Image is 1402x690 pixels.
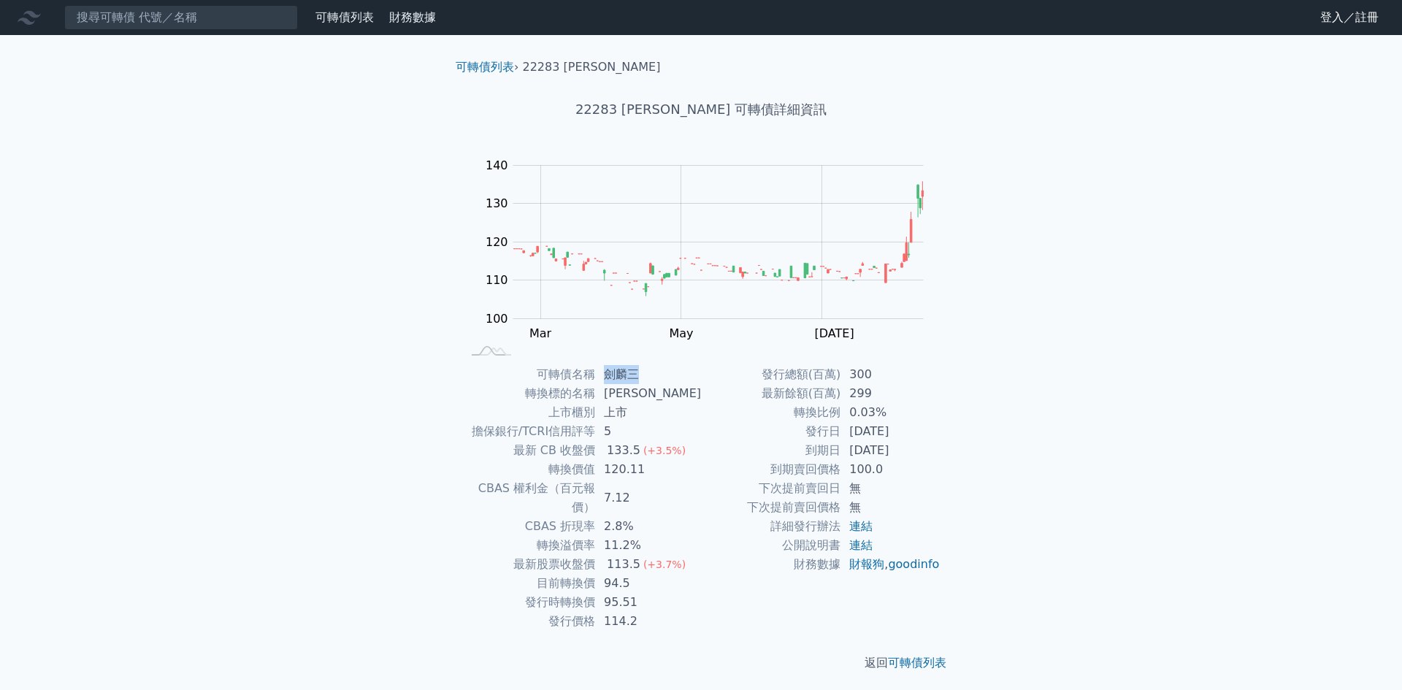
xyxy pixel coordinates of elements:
[840,365,941,384] td: 300
[595,384,701,403] td: [PERSON_NAME]
[669,326,693,340] tspan: May
[643,445,686,456] span: (+3.5%)
[461,460,595,479] td: 轉換價值
[529,326,552,340] tspan: Mar
[849,519,873,533] a: 連結
[840,403,941,422] td: 0.03%
[815,326,854,340] tspan: [DATE]
[701,479,840,498] td: 下次提前賣回日
[701,422,840,441] td: 發行日
[486,273,508,287] tspan: 110
[461,574,595,593] td: 目前轉換價
[486,158,508,172] tspan: 140
[444,654,958,672] p: 返回
[478,158,946,340] g: Chart
[701,365,840,384] td: 發行總額(百萬)
[1329,620,1402,690] iframe: Chat Widget
[389,10,436,24] a: 財務數據
[701,441,840,460] td: 到期日
[840,441,941,460] td: [DATE]
[701,460,840,479] td: 到期賣回價格
[840,479,941,498] td: 無
[461,403,595,422] td: 上市櫃別
[701,517,840,536] td: 詳細發行辦法
[595,403,701,422] td: 上市
[461,612,595,631] td: 發行價格
[456,58,518,76] li: ›
[701,536,840,555] td: 公開說明書
[595,460,701,479] td: 120.11
[461,441,595,460] td: 最新 CB 收盤價
[604,441,643,460] div: 133.5
[595,593,701,612] td: 95.51
[486,196,508,210] tspan: 130
[701,555,840,574] td: 財務數據
[888,557,939,571] a: goodinfo
[461,593,595,612] td: 發行時轉換價
[461,536,595,555] td: 轉換溢價率
[1309,6,1390,29] a: 登入／註冊
[840,460,941,479] td: 100.0
[461,479,595,517] td: CBAS 權利金（百元報價）
[444,99,958,120] h1: 22283 [PERSON_NAME] 可轉債詳細資訊
[461,517,595,536] td: CBAS 折現率
[315,10,374,24] a: 可轉債列表
[461,555,595,574] td: 最新股票收盤價
[701,384,840,403] td: 最新餘額(百萬)
[701,403,840,422] td: 轉換比例
[849,538,873,552] a: 連結
[595,536,701,555] td: 11.2%
[595,422,701,441] td: 5
[595,574,701,593] td: 94.5
[486,312,508,326] tspan: 100
[456,60,514,74] a: 可轉債列表
[595,612,701,631] td: 114.2
[595,479,701,517] td: 7.12
[604,555,643,574] div: 113.5
[840,422,941,441] td: [DATE]
[701,498,840,517] td: 下次提前賣回價格
[461,384,595,403] td: 轉換標的名稱
[486,235,508,249] tspan: 120
[461,422,595,441] td: 擔保銀行/TCRI信用評等
[595,365,701,384] td: 劍麟三
[64,5,298,30] input: 搜尋可轉債 代號／名稱
[643,559,686,570] span: (+3.7%)
[595,517,701,536] td: 2.8%
[840,498,941,517] td: 無
[523,58,661,76] li: 22283 [PERSON_NAME]
[840,555,941,574] td: ,
[840,384,941,403] td: 299
[461,365,595,384] td: 可轉債名稱
[888,656,946,670] a: 可轉債列表
[849,557,884,571] a: 財報狗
